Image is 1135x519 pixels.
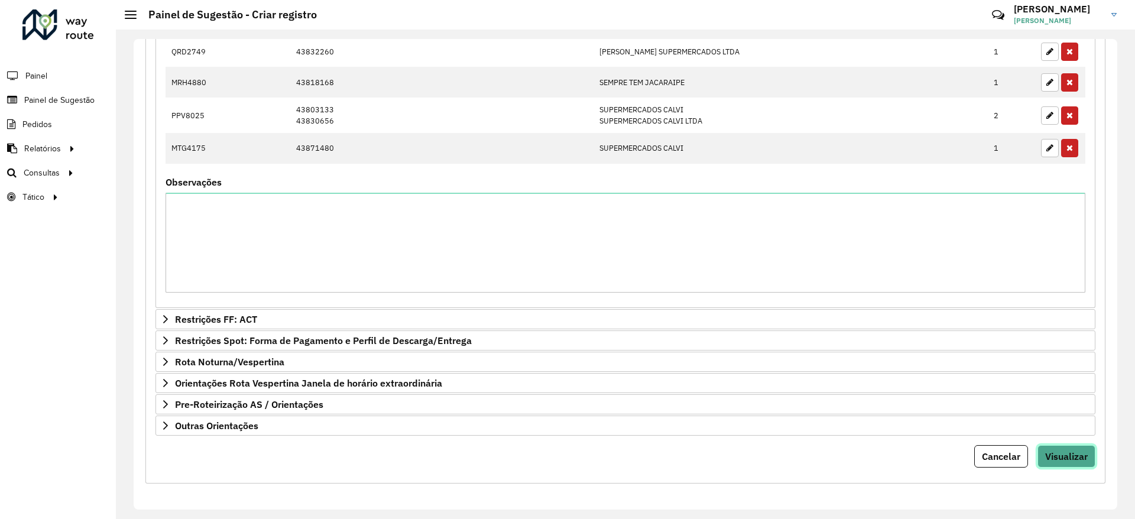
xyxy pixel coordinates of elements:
[155,416,1095,436] a: Outras Orientações
[290,67,594,98] td: 43818168
[155,309,1095,329] a: Restrições FF: ACT
[988,36,1035,67] td: 1
[594,67,988,98] td: SEMPRE TEM JACARAIPE
[155,394,1095,414] a: Pre-Roteirização AS / Orientações
[155,330,1095,351] a: Restrições Spot: Forma de Pagamento e Perfil de Descarga/Entrega
[594,98,988,132] td: SUPERMERCADOS CALVI SUPERMERCADOS CALVI LTDA
[166,36,290,67] td: QRD2749
[988,98,1035,132] td: 2
[1037,445,1095,468] button: Visualizar
[982,450,1020,462] span: Cancelar
[988,67,1035,98] td: 1
[594,133,988,164] td: SUPERMERCADOS CALVI
[1045,450,1088,462] span: Visualizar
[175,378,442,388] span: Orientações Rota Vespertina Janela de horário extraordinária
[25,70,47,82] span: Painel
[1014,4,1102,15] h3: [PERSON_NAME]
[24,167,60,179] span: Consultas
[1014,15,1102,26] span: [PERSON_NAME]
[166,175,222,189] label: Observações
[22,118,52,131] span: Pedidos
[166,98,290,132] td: PPV8025
[155,373,1095,393] a: Orientações Rota Vespertina Janela de horário extraordinária
[175,336,472,345] span: Restrições Spot: Forma de Pagamento e Perfil de Descarga/Entrega
[137,8,317,21] h2: Painel de Sugestão - Criar registro
[974,445,1028,468] button: Cancelar
[290,36,594,67] td: 43832260
[24,94,95,106] span: Painel de Sugestão
[155,352,1095,372] a: Rota Noturna/Vespertina
[166,133,290,164] td: MTG4175
[175,314,257,324] span: Restrições FF: ACT
[22,191,44,203] span: Tático
[988,133,1035,164] td: 1
[290,98,594,132] td: 43803133 43830656
[175,421,258,430] span: Outras Orientações
[985,2,1011,28] a: Contato Rápido
[166,67,290,98] td: MRH4880
[24,142,61,155] span: Relatórios
[175,400,323,409] span: Pre-Roteirização AS / Orientações
[290,133,594,164] td: 43871480
[594,36,988,67] td: [PERSON_NAME] SUPERMERCADOS LTDA
[175,357,284,366] span: Rota Noturna/Vespertina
